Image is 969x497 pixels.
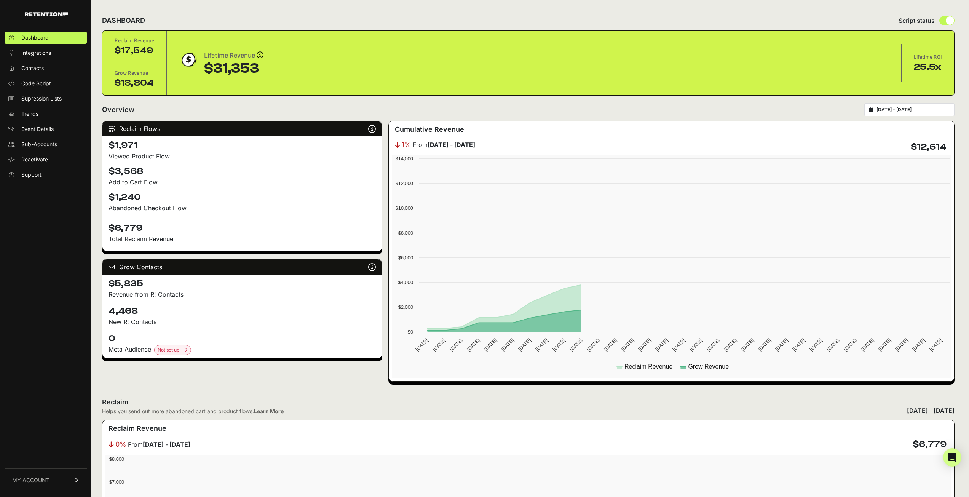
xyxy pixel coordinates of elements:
span: Support [21,171,42,179]
span: Code Script [21,80,51,87]
div: Lifetime ROI [914,53,942,61]
div: Reclaim Revenue [115,37,154,45]
a: Code Script [5,77,87,89]
text: [DATE] [603,337,618,352]
div: $31,353 [204,61,263,76]
text: $14,000 [395,156,413,161]
a: Event Details [5,123,87,135]
h4: $1,971 [109,139,376,152]
text: [DATE] [825,337,840,352]
text: $12,000 [395,181,413,186]
h4: $12,614 [911,141,947,153]
div: Abandoned Checkout Flow [109,203,376,213]
h4: 4,468 [109,305,376,317]
text: Reclaim Revenue [624,363,672,370]
text: [DATE] [843,337,857,352]
div: Meta Audience [109,345,376,355]
text: [DATE] [637,337,652,352]
span: Script status [899,16,935,25]
a: Support [5,169,87,181]
span: 0% [115,439,126,450]
strong: [DATE] - [DATE] [143,441,190,448]
text: [DATE] [483,337,498,352]
span: Trends [21,110,38,118]
div: $13,804 [115,77,154,89]
text: [DATE] [431,337,446,352]
text: [DATE] [928,337,943,352]
text: [DATE] [774,337,789,352]
text: [DATE] [877,337,892,352]
a: Reactivate [5,153,87,166]
h3: Reclaim Revenue [109,423,166,434]
text: [DATE] [449,337,463,352]
p: New R! Contacts [109,317,376,326]
h4: $3,568 [109,165,376,177]
text: [DATE] [808,337,823,352]
text: [DATE] [568,337,583,352]
text: [DATE] [671,337,686,352]
text: [DATE] [551,337,566,352]
text: [DATE] [723,337,738,352]
text: $8,000 [109,456,124,462]
span: Contacts [21,64,44,72]
h2: Reclaim [102,397,284,408]
a: Integrations [5,47,87,59]
div: Add to Cart Flow [109,177,376,187]
div: Open Intercom Messenger [943,448,961,467]
text: Grow Revenue [688,363,729,370]
text: $10,000 [395,205,413,211]
h2: DASHBOARD [102,15,145,26]
a: Trends [5,108,87,120]
span: 1% [402,139,411,150]
text: [DATE] [791,337,806,352]
a: Supression Lists [5,93,87,105]
text: [DATE] [466,337,481,352]
text: [DATE] [757,337,772,352]
div: Grow Revenue [115,69,154,77]
span: Sub-Accounts [21,141,57,148]
span: Supression Lists [21,95,62,102]
p: Revenue from R! Contacts [109,290,376,299]
text: [DATE] [414,337,429,352]
h4: 0 [109,332,376,345]
img: dollar-coin-05c43ed7efb7bc0c12610022525b4bbbb207c7efeef5aecc26f025e68dcafac9.png [179,50,198,69]
a: MY ACCOUNT [5,468,87,492]
span: Event Details [21,125,54,133]
div: Reclaim Flows [102,121,382,136]
text: [DATE] [740,337,755,352]
div: [DATE] - [DATE] [907,406,955,415]
a: Sub-Accounts [5,138,87,150]
text: [DATE] [688,337,703,352]
text: $7,000 [109,479,124,485]
text: $4,000 [398,280,413,285]
span: Dashboard [21,34,49,42]
div: Lifetime Revenue [204,50,263,61]
p: Total Reclaim Revenue [109,234,376,243]
div: $17,549 [115,45,154,57]
span: From [413,140,475,149]
text: $6,000 [398,255,413,260]
h4: $6,779 [109,217,376,234]
div: Viewed Product Flow [109,152,376,161]
text: [DATE] [894,337,909,352]
text: $0 [407,329,413,335]
strong: [DATE] - [DATE] [428,141,475,149]
text: [DATE] [534,337,549,352]
div: 25.5x [914,61,942,73]
text: [DATE] [860,337,875,352]
text: $8,000 [398,230,413,236]
text: [DATE] [586,337,600,352]
div: Grow Contacts [102,259,382,275]
span: Reactivate [21,156,48,163]
a: Contacts [5,62,87,74]
a: Dashboard [5,32,87,44]
text: $2,000 [398,304,413,310]
text: [DATE] [911,337,926,352]
text: [DATE] [706,337,720,352]
span: Integrations [21,49,51,57]
text: [DATE] [500,337,515,352]
text: [DATE] [654,337,669,352]
h4: $6,779 [913,438,947,451]
h3: Cumulative Revenue [395,124,464,135]
h4: $5,835 [109,278,376,290]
